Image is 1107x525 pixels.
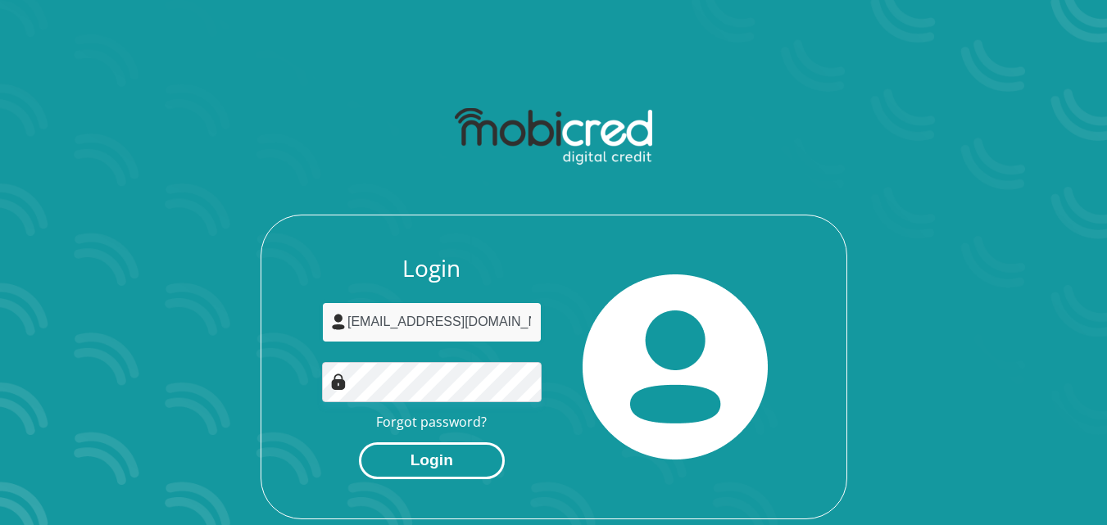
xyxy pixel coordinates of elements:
[359,442,505,479] button: Login
[455,108,652,165] img: mobicred logo
[330,373,347,390] img: Image
[330,314,347,330] img: user-icon image
[376,413,487,431] a: Forgot password?
[322,302,542,342] input: Username
[322,255,542,283] h3: Login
